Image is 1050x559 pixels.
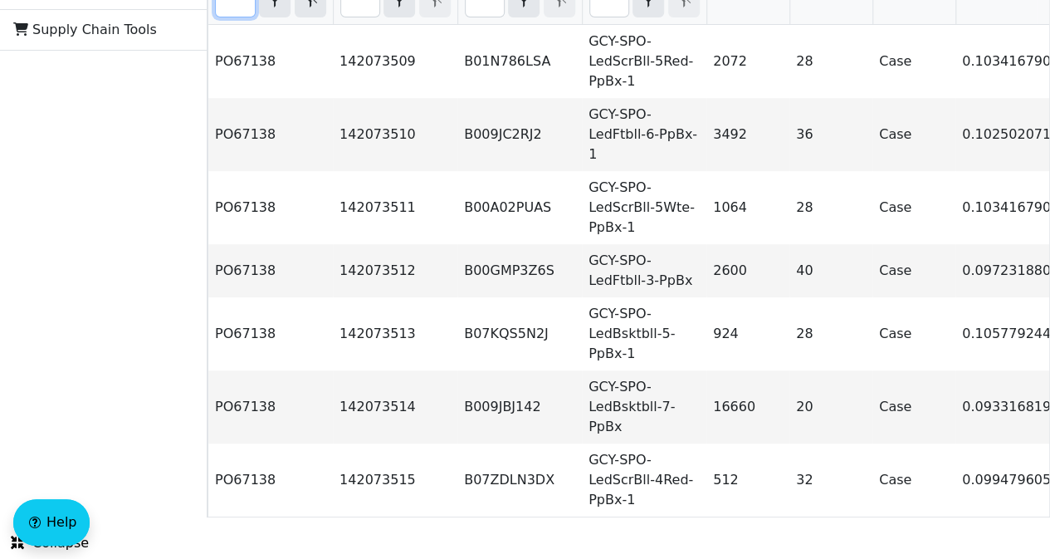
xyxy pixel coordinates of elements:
[208,25,333,98] td: PO67138
[872,297,955,370] td: Case
[706,171,789,244] td: 1064
[872,171,955,244] td: Case
[706,25,789,98] td: 2072
[789,444,872,517] td: 32
[789,244,872,297] td: 40
[706,370,789,444] td: 16660
[208,171,333,244] td: PO67138
[333,244,457,297] td: 142073512
[457,370,582,444] td: B009JBJ142
[457,171,582,244] td: B00A02PUAS
[208,98,333,171] td: PO67138
[333,297,457,370] td: 142073513
[582,171,706,244] td: GCY-SPO-LedScrBll-5Wte-PpBx-1
[582,98,706,171] td: GCY-SPO-LedFtbll-6-PpBx-1
[789,297,872,370] td: 28
[582,244,706,297] td: GCY-SPO-LedFtbll-3-PpBx
[457,98,582,171] td: B009JC2RJ2
[208,297,333,370] td: PO67138
[333,444,457,517] td: 142073515
[46,512,76,532] span: Help
[789,98,872,171] td: 36
[13,499,90,546] button: Help floatingactionbutton
[872,25,955,98] td: Case
[872,244,955,297] td: Case
[706,98,789,171] td: 3492
[582,25,706,98] td: GCY-SPO-LedScrBll-5Red-PpBx-1
[11,533,89,553] span: Collapse
[872,444,955,517] td: Case
[333,98,457,171] td: 142073510
[789,370,872,444] td: 20
[582,297,706,370] td: GCY-SPO-LedBsktbll-5-PpBx-1
[333,171,457,244] td: 142073511
[706,297,789,370] td: 924
[208,370,333,444] td: PO67138
[789,25,872,98] td: 28
[333,370,457,444] td: 142073514
[706,244,789,297] td: 2600
[457,25,582,98] td: B01N786LSA
[457,297,582,370] td: B07KQS5N2J
[789,171,872,244] td: 28
[208,444,333,517] td: PO67138
[457,444,582,517] td: B07ZDLN3DX
[706,444,789,517] td: 512
[13,17,157,43] span: Supply Chain Tools
[457,244,582,297] td: B00GMP3Z6S
[872,98,955,171] td: Case
[582,370,706,444] td: GCY-SPO-LedBsktbll-7-PpBx
[208,244,333,297] td: PO67138
[582,444,706,517] td: GCY-SPO-LedScrBll-4Red-PpBx-1
[872,370,955,444] td: Case
[333,25,457,98] td: 142073509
